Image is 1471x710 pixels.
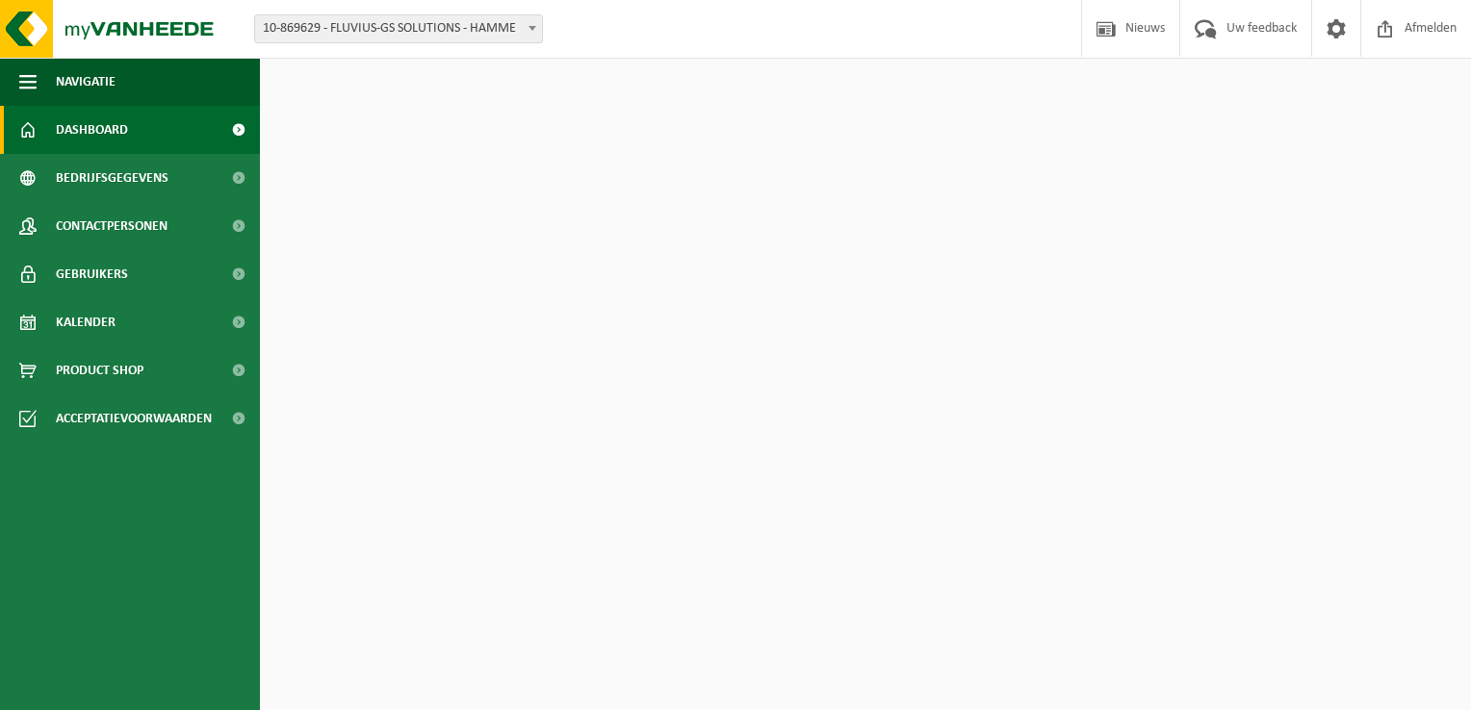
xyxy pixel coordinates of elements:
span: Bedrijfsgegevens [56,154,168,202]
span: Contactpersonen [56,202,168,250]
span: 10-869629 - FLUVIUS-GS SOLUTIONS - HAMME [254,14,543,43]
span: Product Shop [56,346,143,394]
span: Navigatie [56,58,116,106]
span: Dashboard [56,106,128,154]
span: Kalender [56,298,116,346]
span: Acceptatievoorwaarden [56,394,212,443]
span: 10-869629 - FLUVIUS-GS SOLUTIONS - HAMME [255,15,542,42]
span: Gebruikers [56,250,128,298]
